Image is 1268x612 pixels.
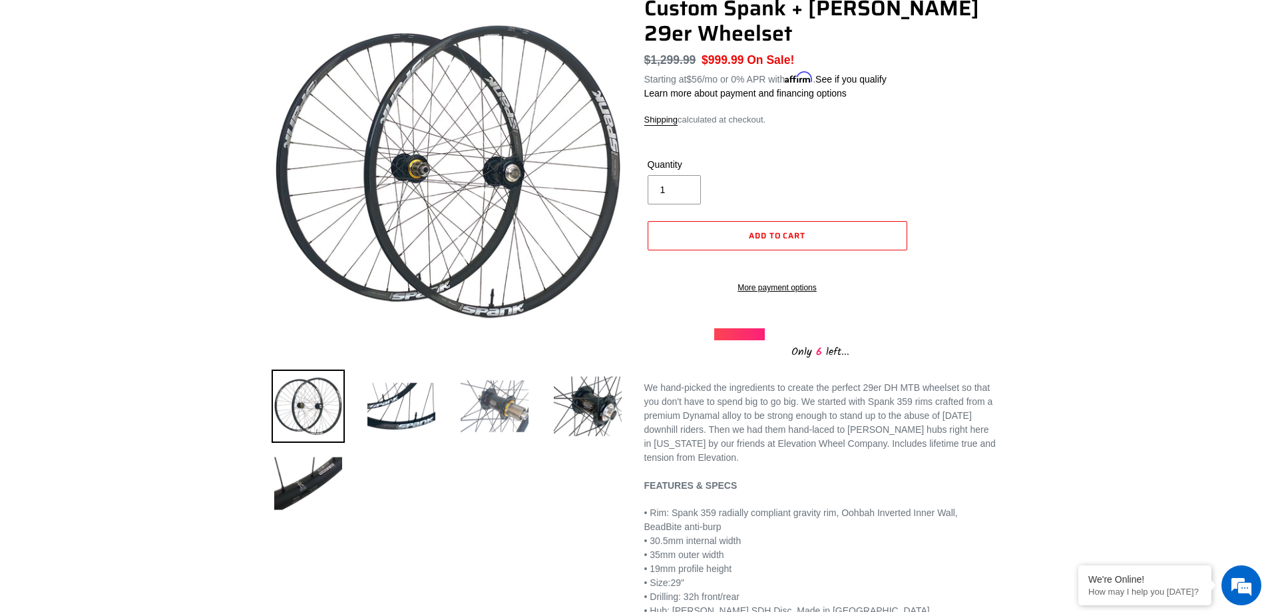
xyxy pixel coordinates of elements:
[644,507,958,532] span: • Rim: Spank 359 r
[644,548,997,562] div: • 35mm outer width
[686,74,702,85] span: $56
[644,562,997,576] div: • 19mm profile height
[714,340,927,361] div: Only left...
[551,370,624,443] img: Load image into Gallery viewer, Custom Spank + Hadley DH 29er Wheelset
[749,229,806,242] span: Add to cart
[644,577,671,588] span: • Size:
[644,480,738,491] strong: FEATURES & SPECS
[458,370,531,443] img: Load image into Gallery viewer, Custom Spank + Hadley DH 29er Wheelset
[785,72,813,83] span: Affirm
[365,370,438,443] img: Load image into Gallery viewer, Custom Spank + Hadley DH 29er Wheelset
[648,282,907,294] a: More payment options
[644,113,997,127] div: calculated at checkout.
[644,69,887,87] p: Starting at /mo or 0% APR with .
[644,591,740,602] span: • Drilling: 32h front/rear
[644,88,847,99] a: Learn more about payment and financing options
[644,576,997,590] div: 29"
[644,381,997,493] p: We hand-picked the ingredients to create the perfect 29er DH MTB wheelset so that you don't have ...
[644,53,696,67] s: $1,299.99
[644,115,678,126] a: Shipping
[648,221,907,250] button: Add to cart
[644,506,997,548] div: • 30.5mm internal width
[702,53,743,67] span: $999.99
[272,447,345,520] img: Load image into Gallery viewer, Custom Spank + Hadley DH 29er Wheelset
[815,74,887,85] a: See if you qualify - Learn more about Affirm Financing (opens in modal)
[272,370,345,443] img: Load image into Gallery viewer, Custom Spank + Hadley DH 29er Wheelset
[648,158,774,172] label: Quantity
[812,344,826,360] span: 6
[644,507,958,532] span: adially compliant gravity rim, Oohbah Inverted Inner Wall, BeadBite anti-burp
[747,51,794,69] span: On Sale!
[1088,574,1201,585] div: We're Online!
[1088,587,1201,597] p: How may I help you today?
